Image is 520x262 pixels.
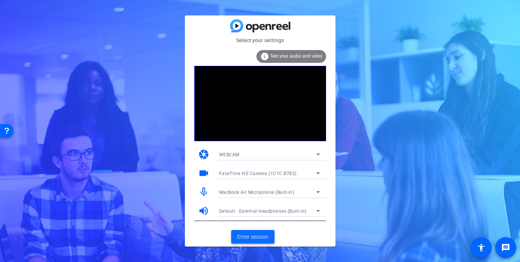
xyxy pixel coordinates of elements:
[219,209,307,214] span: Default - External Headphones (Built-in)
[231,230,274,244] button: Enter session
[185,36,335,44] mat-card-subtitle: Select your settings
[198,149,209,160] mat-icon: camera
[260,52,269,61] mat-icon: info
[219,190,294,195] span: MacBook Air Microphone (Built-in)
[501,243,510,252] mat-icon: message
[198,168,209,179] mat-icon: videocam
[270,53,322,59] span: Test your audio and video
[198,205,209,216] mat-icon: volume_up
[477,243,486,252] mat-icon: accessibility
[237,233,268,241] span: Enter session
[219,171,297,176] span: FaceTime HD Camera (1C1C:B782)
[219,152,239,157] span: WEBCAM
[230,19,290,32] img: blue-gradient.svg
[198,186,209,198] mat-icon: mic_none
